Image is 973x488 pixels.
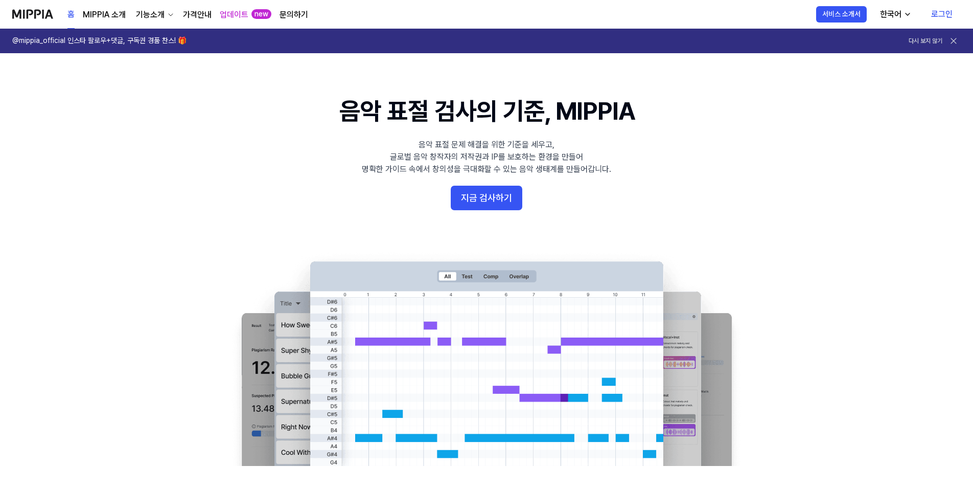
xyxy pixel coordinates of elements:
button: 서비스 소개서 [816,6,867,23]
a: 가격안내 [183,9,212,21]
div: 한국어 [878,8,903,20]
h1: @mippia_official 인스타 팔로우+댓글, 구독권 경품 찬스! 🎁 [12,36,187,46]
div: 기능소개 [134,9,167,21]
a: MIPPIA 소개 [83,9,126,21]
button: 지금 검사하기 [451,186,522,210]
a: 업데이트 [220,9,248,21]
button: 다시 보지 않기 [909,37,942,46]
a: 문의하기 [280,9,308,21]
button: 기능소개 [134,9,175,21]
h1: 음악 표절 검사의 기준, MIPPIA [339,94,634,128]
div: 음악 표절 문제 해결을 위한 기준을 세우고, 글로벌 음악 창작자의 저작권과 IP를 보호하는 환경을 만들어 명확한 가이드 속에서 창의성을 극대화할 수 있는 음악 생태계를 만들어... [362,139,611,175]
a: 홈 [67,1,75,29]
img: main Image [221,251,752,466]
button: 한국어 [872,4,918,25]
div: new [251,9,271,19]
